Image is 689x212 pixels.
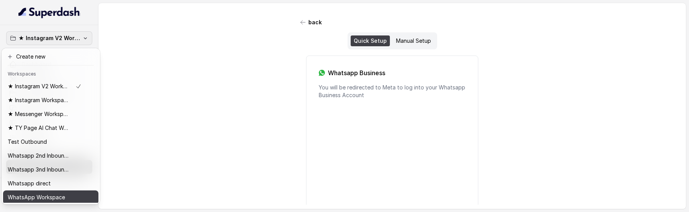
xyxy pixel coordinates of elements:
[18,34,80,43] p: ★ Instagram V2 Workspace
[8,179,51,188] p: Whatsapp direct
[3,67,98,79] header: Workspaces
[8,123,69,133] p: ★ TY Page AI Chat Workspace
[3,50,98,64] button: Create new
[8,96,69,105] p: ★ Instagram Workspace
[8,165,69,174] p: Whatsapp 3nd Inbound BM5
[8,82,69,91] p: ★ Instagram V2 Workspace
[2,48,100,204] div: ★ Instagram V2 Workspace
[8,193,65,202] p: WhatsApp Workspace
[6,31,92,45] button: ★ Instagram V2 Workspace
[8,151,69,160] p: Whatsapp 2nd Inbound BM5
[8,137,47,146] p: Test Outbound
[8,109,69,119] p: ★ Messenger Workspace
